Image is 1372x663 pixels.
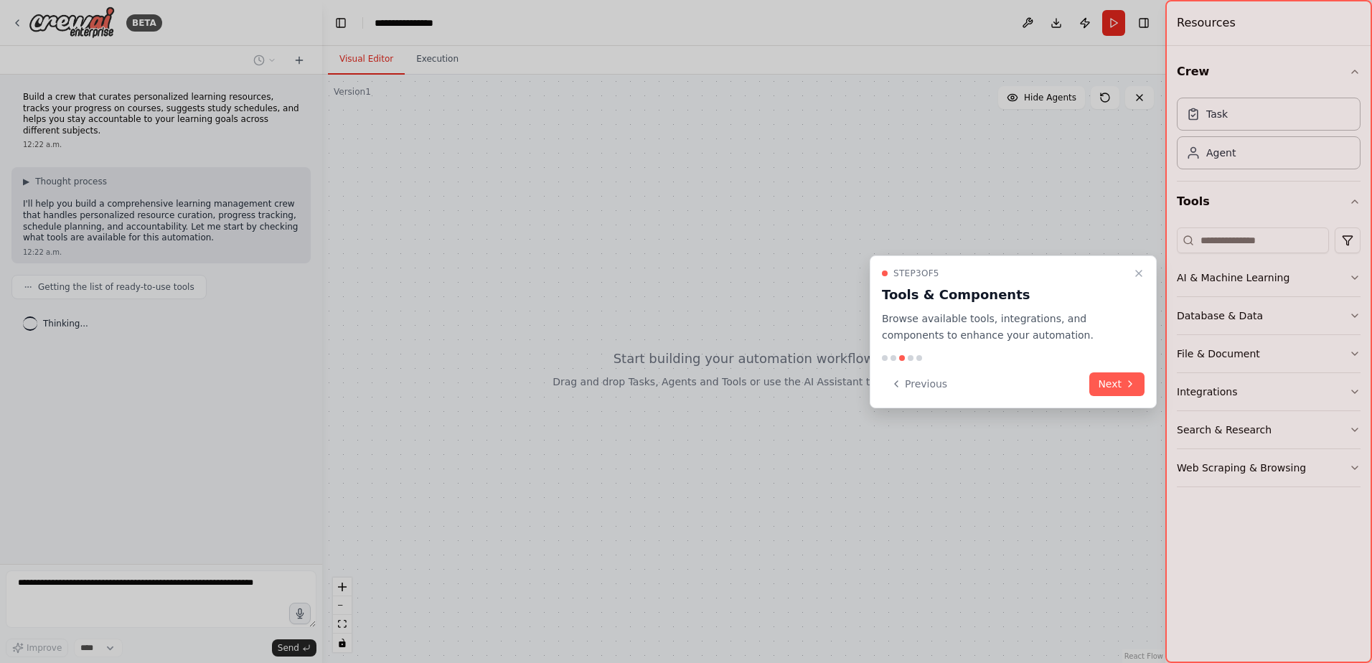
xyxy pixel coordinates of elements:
[1089,372,1145,396] button: Next
[331,13,351,33] button: Hide left sidebar
[1130,265,1147,282] button: Close walkthrough
[893,268,939,279] span: Step 3 of 5
[882,285,1127,305] h3: Tools & Components
[882,372,956,396] button: Previous
[882,311,1127,344] p: Browse available tools, integrations, and components to enhance your automation.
